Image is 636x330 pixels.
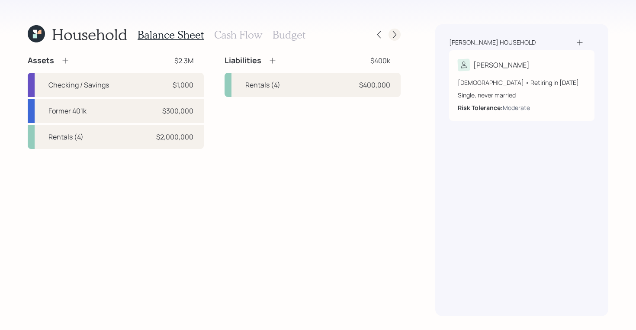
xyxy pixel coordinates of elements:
h3: Cash Flow [214,29,262,41]
div: $2,000,000 [156,132,193,142]
div: [PERSON_NAME] [473,60,530,70]
div: $1,000 [173,80,193,90]
div: [DEMOGRAPHIC_DATA] • Retiring in [DATE] [458,78,586,87]
h4: Liabilities [225,56,261,65]
div: Moderate [503,103,530,112]
div: $400,000 [359,80,390,90]
div: $300,000 [162,106,193,116]
div: Checking / Savings [48,80,109,90]
h4: Assets [28,56,54,65]
div: $2.3M [174,55,193,66]
div: [PERSON_NAME] household [449,38,536,47]
b: Risk Tolerance: [458,104,503,112]
div: Single, never married [458,91,586,100]
h3: Budget [273,29,305,41]
h3: Balance Sheet [138,29,204,41]
div: $400k [370,55,390,66]
h1: Household [52,25,127,44]
div: Former 401k [48,106,87,116]
div: Rentals (4) [48,132,84,142]
div: Rentals (4) [245,80,280,90]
